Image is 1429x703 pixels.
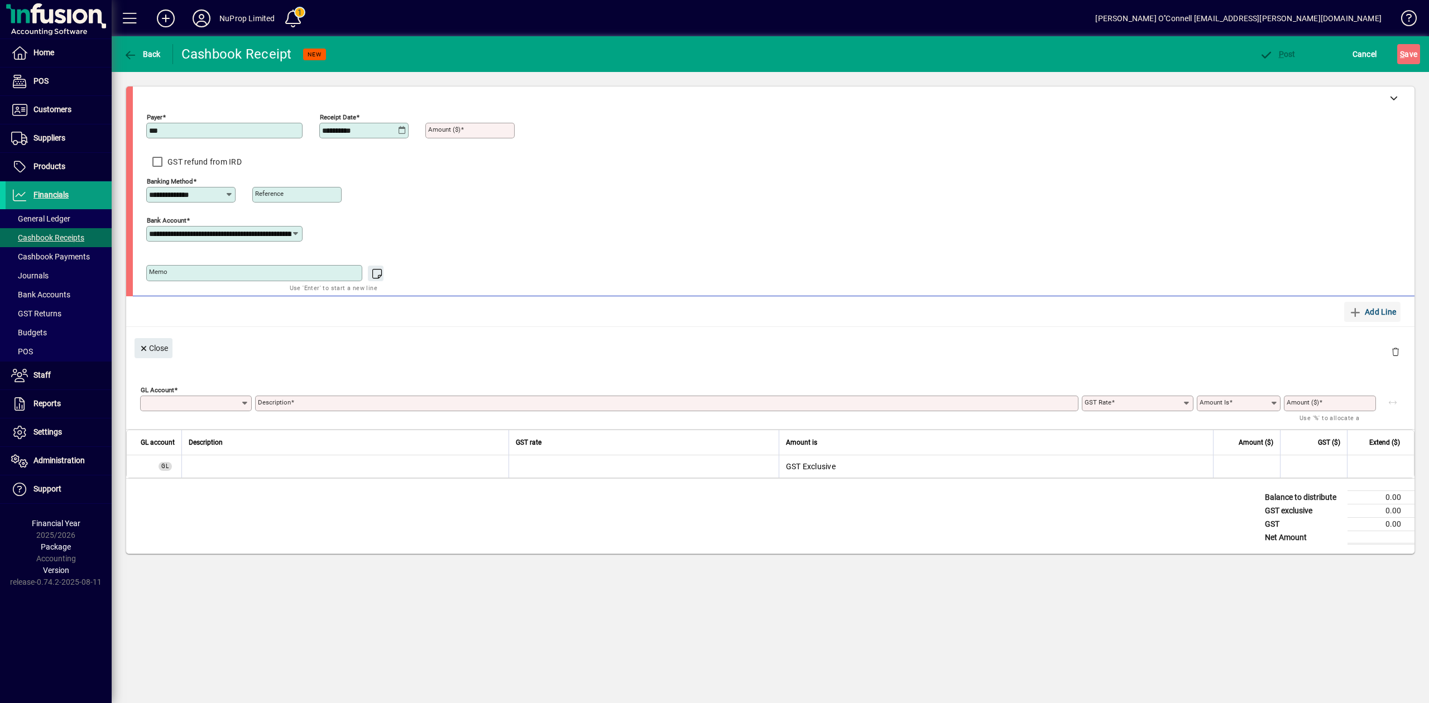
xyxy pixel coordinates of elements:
span: Close [139,339,168,358]
a: Administration [6,447,112,475]
mat-label: Memo [149,268,167,276]
span: Settings [33,427,62,436]
span: Budgets [11,328,47,337]
td: 0.00 [1348,518,1414,531]
span: POS [33,76,49,85]
button: Post [1257,44,1298,64]
span: GST ($) [1318,436,1340,449]
app-page-header-button: Delete [1382,346,1409,357]
span: Administration [33,456,85,465]
span: NEW [308,51,322,58]
span: Package [41,542,71,551]
mat-label: Amount ($) [428,126,461,133]
button: Close [135,338,172,358]
mat-label: Payer [147,113,162,121]
span: GST Returns [11,309,61,318]
button: Delete [1382,338,1409,365]
span: Journals [11,271,49,280]
span: ost [1259,50,1296,59]
span: Financial Year [32,519,80,528]
a: Journals [6,266,112,285]
a: Budgets [6,323,112,342]
td: Net Amount [1259,531,1348,544]
span: Amount ($) [1239,436,1273,449]
a: Knowledge Base [1393,2,1415,38]
mat-label: Banking method [147,177,193,185]
span: Staff [33,370,51,379]
span: GST rate [516,436,541,449]
button: Add [148,8,184,28]
mat-hint: Use '%' to allocate a percentage [1299,411,1367,435]
a: Home [6,39,112,67]
div: Cashbook Receipt [181,45,292,63]
mat-label: Reference [255,190,284,198]
mat-label: Amount is [1200,398,1229,406]
td: 0.00 [1348,504,1414,518]
mat-label: GL Account [141,386,174,394]
mat-label: Description [258,398,291,406]
span: Description [189,436,223,449]
a: Suppliers [6,124,112,152]
span: Cashbook Payments [11,252,90,261]
span: Products [33,162,65,171]
button: Cancel [1350,44,1380,64]
a: POS [6,342,112,361]
mat-hint: Use 'Enter' to start a new line [290,281,377,294]
span: Version [43,566,69,575]
span: ave [1400,45,1417,63]
button: Profile [184,8,219,28]
a: Products [6,153,112,181]
span: GL account [141,436,175,449]
span: Home [33,48,54,57]
button: Back [121,44,164,64]
td: Balance to distribute [1259,491,1348,504]
mat-label: Amount ($) [1287,398,1319,406]
a: Customers [6,96,112,124]
a: Staff [6,362,112,389]
span: POS [11,347,33,356]
a: General Ledger [6,209,112,228]
span: Bank Accounts [11,290,70,299]
div: [PERSON_NAME] O''Connell [EMAIL_ADDRESS][PERSON_NAME][DOMAIN_NAME] [1095,9,1382,27]
button: Save [1397,44,1420,64]
app-page-header-button: Back [112,44,173,64]
a: Support [6,475,112,503]
mat-label: GST rate [1085,398,1111,406]
span: S [1400,50,1404,59]
a: GST Returns [6,304,112,323]
mat-label: Receipt Date [320,113,356,121]
td: GST exclusive [1259,504,1348,518]
span: P [1279,50,1284,59]
span: Support [33,484,61,493]
span: Back [123,50,161,59]
a: Cashbook Receipts [6,228,112,247]
span: Cashbook Receipts [11,233,84,242]
span: Reports [33,399,61,408]
a: Bank Accounts [6,285,112,304]
span: Amount is [786,436,817,449]
span: General Ledger [11,214,70,223]
td: GST Exclusive [779,455,1213,478]
td: 0.00 [1348,491,1414,504]
td: GST [1259,518,1348,531]
mat-label: Bank Account [147,216,186,224]
a: POS [6,68,112,95]
span: Extend ($) [1369,436,1400,449]
a: Reports [6,390,112,418]
span: Cancel [1353,45,1377,63]
app-page-header-button: Close [132,343,175,353]
a: Settings [6,418,112,446]
a: Cashbook Payments [6,247,112,266]
span: Customers [33,105,71,114]
label: GST refund from IRD [165,156,242,167]
span: Financials [33,190,69,199]
span: GL [161,463,169,469]
div: NuProp Limited [219,9,275,27]
span: Suppliers [33,133,65,142]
